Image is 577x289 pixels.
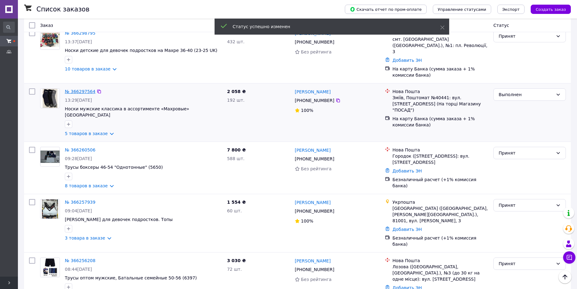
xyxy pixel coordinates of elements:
[42,258,58,277] img: Фото товару
[65,275,197,280] a: Трусы оптом мужские, Батальные семейные 50-56 (6397)
[301,277,332,282] span: Без рейтинга
[295,147,331,153] a: [PERSON_NAME]
[65,31,95,36] a: № 366298795
[392,257,488,264] div: Нова Пошта
[392,153,488,165] div: Городок ([STREET_ADDRESS]: вул. [STREET_ADDRESS]
[392,168,422,173] a: Добавить ЭН
[65,147,95,152] a: № 366260506
[65,200,95,205] a: № 366257939
[40,151,60,163] img: Фото товару
[227,200,246,205] span: 1 554 ₴
[40,23,53,28] span: Заказ
[438,7,486,12] span: Управление статусами
[558,270,571,283] button: Наверх
[227,98,245,103] span: 192 шт.
[65,14,111,19] a: 10 товаров в заказе
[301,219,313,223] span: 100%
[563,251,575,264] button: Чат с покупателем
[301,49,332,54] span: Без рейтинга
[493,23,509,28] span: Статус
[392,199,488,205] div: Укрпошта
[392,147,488,153] div: Нова Пошта
[499,202,553,209] div: Принят
[392,176,488,189] div: Безналичный расчет (+1% комиссия банка)
[227,39,245,44] span: 432 шт.
[65,183,108,188] a: 8 товаров в заказе
[392,264,488,282] div: Лозова ([GEOGRAPHIC_DATA], [GEOGRAPHIC_DATA].), №3 (до 30 кг на одне місце): вул. [STREET_ADDRESS]
[295,156,334,161] span: [PHONE_NUMBER]
[301,166,332,171] span: Без рейтинга
[392,116,488,128] div: На карту Банка (сумма заказа + 1% комиссии банка)
[499,150,553,156] div: Принят
[392,95,488,113] div: Зміїв, Поштомат №40441: вул. [STREET_ADDRESS] (На торці Магазину "ПОСАД")
[536,7,566,12] span: Создать заказ
[497,5,525,14] button: Экспорт
[40,30,60,50] a: Фото товару
[65,106,189,117] a: Носки мужские классика в ассортименте «Махровые» [GEOGRAPHIC_DATA]
[65,165,163,170] a: Трусы боксеры 46-54 "Однотонные" (5650)
[392,36,488,55] div: смт. [GEOGRAPHIC_DATA] ([GEOGRAPHIC_DATA].), №1: пл. Революції, 3
[227,208,242,213] span: 60 шт.
[65,66,111,71] a: 10 товаров в заказе
[65,236,105,240] a: 3 товара в заказе
[295,89,331,95] a: [PERSON_NAME]
[301,108,313,113] span: 100%
[499,33,553,40] div: Принят
[65,39,92,44] span: 13:37[DATE]
[36,6,90,13] h1: Список заказов
[65,156,92,161] span: 09:28[DATE]
[345,5,427,14] button: Скачать отчет по пром-оплате
[295,209,334,214] span: [PHONE_NUMBER]
[295,98,334,103] span: [PHONE_NUMBER]
[40,199,60,219] a: Фото товару
[40,257,60,277] a: Фото товару
[65,131,108,136] a: 5 товаров в заказе
[43,89,57,108] img: Фото товару
[227,258,246,263] span: 3 030 ₴
[65,217,173,222] a: [PERSON_NAME] для девочек подростков. Топы
[227,267,242,272] span: 72 шт.
[65,208,92,213] span: 09:04[DATE]
[227,147,246,152] span: 7 800 ₴
[65,98,92,103] span: 13:29[DATE]
[433,5,491,14] button: Управление статусами
[502,7,520,12] span: Экспорт
[525,6,571,11] a: Создать заказ
[65,267,92,272] span: 08:44[DATE]
[227,156,245,161] span: 588 шт.
[295,199,331,206] a: [PERSON_NAME]
[65,258,95,263] a: № 366256208
[40,147,60,167] a: Фото товару
[227,89,246,94] span: 2 058 ₴
[233,23,425,30] div: Статус успешно изменен
[392,205,488,224] div: [GEOGRAPHIC_DATA] ([GEOGRAPHIC_DATA], [PERSON_NAME][GEOGRAPHIC_DATA].), 81001, вул. [PERSON_NAME], 3
[40,88,60,108] a: Фото товару
[295,258,331,264] a: [PERSON_NAME]
[531,5,571,14] button: Создать заказ
[392,227,422,232] a: Добавить ЭН
[499,91,553,98] div: Выполнен
[40,33,60,47] img: Фото товару
[65,48,217,53] a: Носки детские для девочек подростков на Махре 36-40 (23-25 UK)
[499,260,553,267] div: Принят
[350,6,422,12] span: Скачать отчет по пром-оплате
[392,88,488,95] div: Нова Пошта
[392,235,488,247] div: Безналичный расчет (+1% комиссия банка)
[65,89,95,94] a: № 366297564
[295,40,334,45] span: [PHONE_NUMBER]
[392,58,422,63] a: Добавить ЭН
[295,267,334,272] span: [PHONE_NUMBER]
[392,66,488,78] div: На карту Банка (сумма заказа + 1% комиссии банка)
[42,199,58,219] img: Фото товару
